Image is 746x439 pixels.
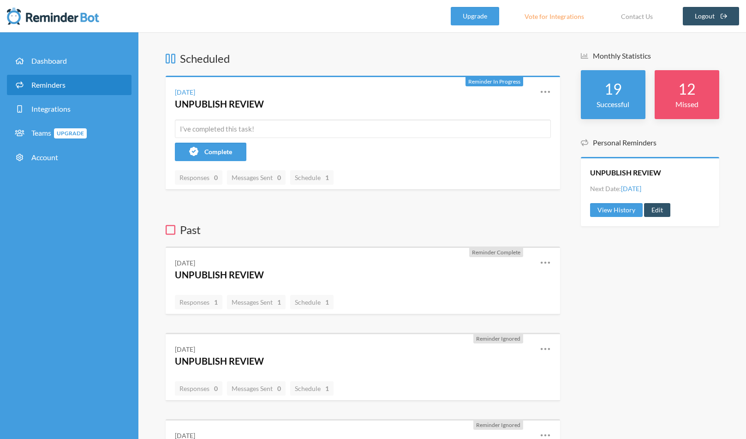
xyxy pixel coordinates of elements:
a: Logout [683,7,740,25]
img: Reminder Bot [7,7,99,25]
div: [DATE] [175,87,195,97]
span: Integrations [31,104,71,113]
a: Messages Sent0 [227,170,286,185]
h5: Personal Reminders [581,138,719,148]
a: Integrations [7,99,131,119]
input: I've completed this task! [175,120,551,138]
strong: 0 [214,173,218,182]
a: UNPUBLISH REVIEW [175,98,264,109]
li: Next Date: [590,184,641,193]
a: Messages Sent1 [227,295,286,309]
span: Responses [179,385,218,392]
span: Responses [179,298,218,306]
strong: 1 [325,384,329,393]
a: Vote for Integrations [513,7,596,25]
a: View History [590,203,643,217]
span: Teams [31,128,87,137]
strong: 1 [325,173,329,182]
a: Reminders [7,75,131,95]
span: Schedule [295,298,329,306]
strong: 12 [678,80,696,98]
a: UNPUBLISH REVIEW [590,168,661,178]
span: Reminder Ignored [476,335,520,342]
a: Account [7,147,131,168]
strong: 1 [214,297,218,307]
a: UNPUBLISH REVIEW [175,355,264,367]
span: Reminder Ignored [476,421,520,428]
span: Responses [179,174,218,181]
strong: 0 [277,173,281,182]
span: Dashboard [31,56,67,65]
span: Reminder Complete [472,249,520,256]
a: TeamsUpgrade [7,123,131,144]
a: Edit [644,203,670,217]
a: Schedule1 [290,170,334,185]
div: [DATE] [175,258,195,268]
p: Missed [664,99,710,110]
a: Responses0 [175,170,222,185]
span: Messages Sent [232,298,281,306]
span: Reminder In Progress [468,78,520,85]
h5: Monthly Statistics [581,51,719,61]
h3: Scheduled [166,51,560,66]
span: Complete [204,148,232,156]
a: Schedule1 [290,295,334,309]
button: Complete [175,143,246,161]
span: Messages Sent [232,174,281,181]
span: [DATE] [621,185,641,192]
strong: 0 [214,384,218,393]
a: Upgrade [451,7,499,25]
p: Successful [590,99,636,110]
strong: 1 [325,297,329,307]
span: Account [31,153,58,162]
span: Schedule [295,385,329,392]
a: Contact Us [609,7,664,25]
a: Messages Sent0 [227,381,286,396]
a: Schedule1 [290,381,334,396]
a: Responses1 [175,295,222,309]
a: UNPUBLISH REVIEW [175,269,264,280]
div: [DATE] [175,344,195,354]
a: Dashboard [7,51,131,71]
span: Reminders [31,80,66,89]
h3: Past [166,222,560,238]
span: Schedule [295,174,329,181]
strong: 1 [277,297,281,307]
a: Responses0 [175,381,222,396]
strong: 0 [277,384,281,393]
span: Upgrade [54,128,87,138]
strong: 19 [604,80,622,98]
span: Messages Sent [232,385,281,392]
